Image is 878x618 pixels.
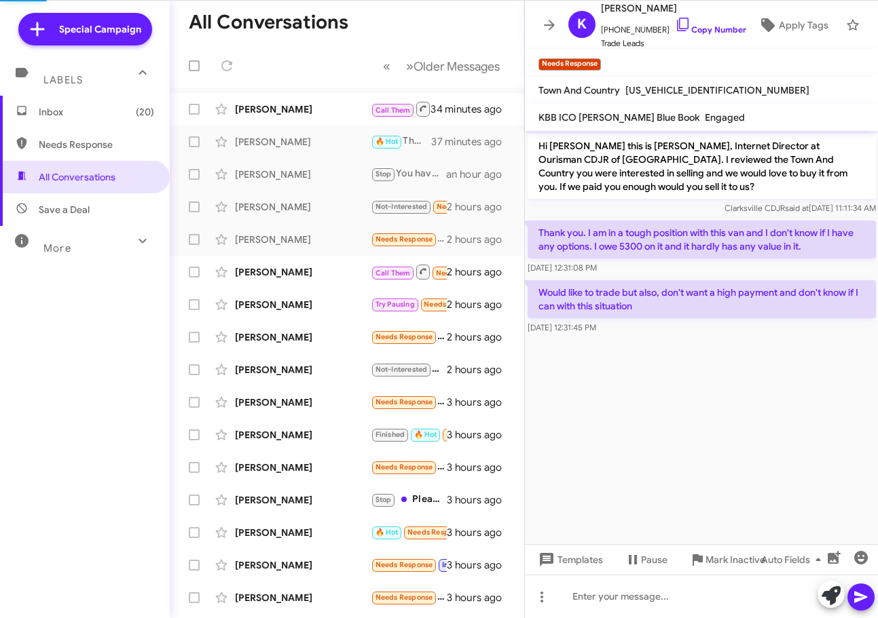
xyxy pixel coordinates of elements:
span: [US_VEHICLE_IDENTIFICATION_NUMBER] [625,84,809,96]
span: KBB ICO [PERSON_NAME] Blue Book [538,111,699,123]
span: » [406,58,414,75]
span: Needs Response [39,138,154,151]
p: Thank you. I am in a tough position with this van and I don't know if I have any options. I owe 5... [528,220,876,258]
span: Needs Response [446,430,504,439]
span: Templates [536,547,603,572]
div: [PERSON_NAME] [235,558,371,572]
div: 34 minutes ago [432,102,513,116]
div: [PERSON_NAME] [235,461,371,474]
div: 3 hours ago [447,395,513,409]
span: Not-Interested [376,202,428,211]
p: Would like to trade but also, don't want a high payment and don't know if I can with this situation [528,280,876,318]
span: Needs Response [376,593,433,602]
span: Inbox [39,105,154,119]
div: Good morning [PERSON_NAME]. We have decided to keep the car for now. Will reach out if/when we de... [371,362,447,377]
div: 2 hours ago [447,298,513,311]
span: Important [442,560,477,569]
div: Please remove my number [371,492,447,507]
span: [PHONE_NUMBER] [601,16,746,37]
div: 3 hours ago [447,558,513,572]
span: Call Them [376,106,411,115]
small: Needs Response [538,58,601,71]
span: Pause [641,547,667,572]
span: Finished [376,430,405,439]
span: Stop [376,170,392,178]
div: yall are the worse dealer i have ever been too your sale manager and [PERSON_NAME] need to be fir... [371,199,447,214]
div: Would like to trade but also, don't want a high payment and don't know if I can with this situation [371,231,447,247]
div: 3 hours ago [447,493,513,507]
div: 3 hours ago [447,428,513,442]
span: Needs Response [376,398,433,406]
span: Trade Leads [601,37,746,50]
div: [PERSON_NAME] [235,330,371,344]
div: [PERSON_NAME] [235,428,371,442]
div: 3 hours ago [447,526,513,539]
button: Apply Tags [746,13,839,37]
span: Needs Response [437,202,494,211]
span: (20) [136,105,154,119]
div: 3 hours ago [447,591,513,604]
div: Plz send me 4 door jeeps with electric top . [371,427,447,442]
span: All Conversations [39,170,115,184]
button: Mark Inactive [678,547,776,572]
div: Does the 0 finance apply to stock number 14315810? [371,263,447,280]
div: [PERSON_NAME] [235,265,371,279]
span: Town And Country [538,84,620,96]
span: Labels [43,74,83,86]
span: Needs Response [376,463,433,471]
span: 🔥 Hot [376,137,399,146]
span: Older Messages [414,59,500,74]
span: Needs Response [376,235,433,244]
div: [PERSON_NAME] [235,102,371,116]
div: Thank you, sorry the cost is just outside of my range currently [371,459,447,475]
span: Needs Response [376,560,433,569]
div: 2 hours ago [447,265,513,279]
button: Templates [525,547,614,572]
span: said at [784,203,808,213]
div: I'm not interested in a new vehicle, I appreciate it tho [371,557,447,573]
div: [PERSON_NAME] [235,493,371,507]
span: K [577,14,587,35]
p: Hi [PERSON_NAME] this is [PERSON_NAME], Internet Director at Ourisman CDJR of [GEOGRAPHIC_DATA]. ... [528,134,876,199]
div: 2 hours ago [447,233,513,246]
span: Needs Response [424,300,481,309]
button: Pause [614,547,678,572]
div: [PERSON_NAME] [235,591,371,604]
nav: Page navigation example [376,52,508,80]
span: 🔥 Hot [376,528,399,537]
span: More [43,242,71,254]
span: Auto Fields [761,547,826,572]
span: Not-Interested [376,365,428,374]
a: Copy Number [675,24,746,35]
span: Call Them [376,269,411,277]
div: Yes, if you paid my expectation, I would happy to sell you. [371,590,447,605]
div: Is the 0 percent on the ram pro masters? [371,394,447,410]
span: Save a Deal [39,203,90,216]
span: [DATE] 12:31:08 PM [528,263,597,273]
a: Special Campaign [18,13,152,45]
span: Try Pausing [376,300,415,309]
span: Clarksville CDJR [DATE] 11:11:34 AM [724,203,875,213]
button: Next [398,52,508,80]
h1: All Conversations [189,12,348,33]
div: [PERSON_NAME] [235,526,371,539]
span: [DATE] 12:31:45 PM [528,322,596,332]
span: 🔥 Hot [414,430,437,439]
div: That's sounds good. I will put you down for noon [DATE]. You should ask for [PERSON_NAME] what yo... [371,134,432,149]
div: What's your mean trade? 11378 queens [371,100,432,117]
button: Previous [375,52,399,80]
div: [PERSON_NAME] [235,363,371,376]
button: Auto Fields [750,547,837,572]
div: What would you offer [371,329,447,345]
span: Engaged [705,111,745,123]
div: Hello [PERSON_NAME]. Do you have availability [DATE]? [371,296,447,312]
div: 37 minutes ago [432,135,513,149]
div: [PERSON_NAME] [235,168,371,181]
div: [PERSON_NAME] [235,395,371,409]
div: [PERSON_NAME] [235,200,371,214]
div: I'll be ready by December [371,524,447,540]
span: Needs Response [407,528,465,537]
span: Apply Tags [779,13,828,37]
span: Stop [376,495,392,504]
span: Mark Inactive [706,547,765,572]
